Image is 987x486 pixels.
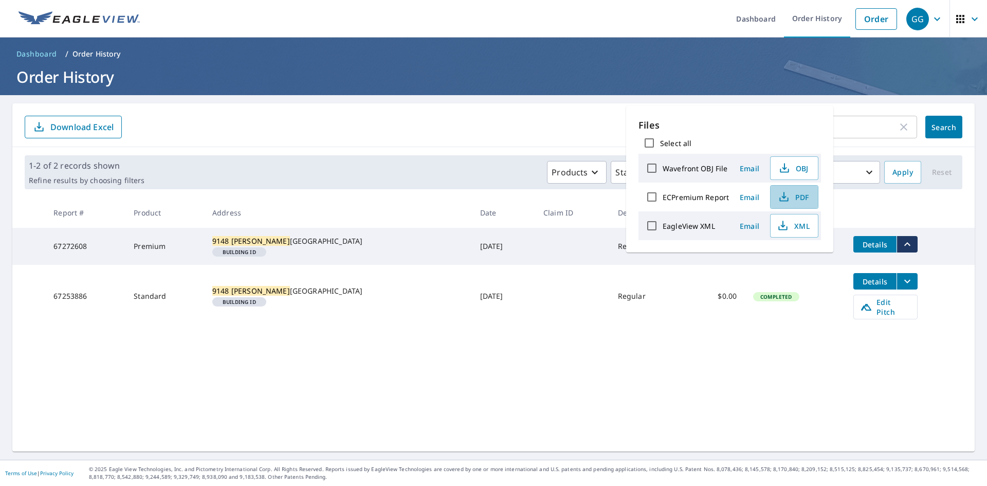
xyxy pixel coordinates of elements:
[906,8,929,30] div: GG
[853,295,918,319] a: Edit Pitch
[204,197,471,228] th: Address
[547,161,607,184] button: Products
[884,161,921,184] button: Apply
[682,265,745,328] td: $0.00
[12,46,975,62] nav: breadcrumb
[89,465,982,481] p: © 2025 Eagle View Technologies, Inc. and Pictometry International Corp. All Rights Reserved. Repo...
[934,122,954,132] span: Search
[5,470,37,477] a: Terms of Use
[663,164,727,173] label: Wavefront OBJ File
[472,265,535,328] td: [DATE]
[12,66,975,87] h1: Order History
[855,8,897,30] a: Order
[777,162,810,174] span: OBJ
[770,156,818,180] button: OBJ
[472,228,535,265] td: [DATE]
[212,236,290,246] mark: 9148 [PERSON_NAME]
[125,197,204,228] th: Product
[615,166,641,178] p: Status
[777,191,810,203] span: PDF
[737,221,762,231] span: Email
[611,161,660,184] button: Status
[925,116,962,138] button: Search
[770,214,818,238] button: XML
[663,192,729,202] label: ECPremium Report
[125,228,204,265] td: Premium
[16,49,57,59] span: Dashboard
[638,118,821,132] p: Files
[853,236,897,253] button: detailsBtn-67272608
[733,218,766,234] button: Email
[223,249,256,255] em: Building ID
[770,185,818,209] button: PDF
[472,197,535,228] th: Date
[45,228,125,265] td: 67272608
[860,277,890,286] span: Details
[737,164,762,173] span: Email
[29,159,144,172] p: 1-2 of 2 records shown
[860,297,911,317] span: Edit Pitch
[897,236,918,253] button: filesDropdownBtn-67272608
[733,160,766,176] button: Email
[552,166,588,178] p: Products
[853,273,897,290] button: detailsBtn-67253886
[535,197,610,228] th: Claim ID
[212,236,463,246] div: [GEOGRAPHIC_DATA]
[777,220,810,232] span: XML
[733,189,766,205] button: Email
[892,166,913,179] span: Apply
[40,470,74,477] a: Privacy Policy
[5,470,74,476] p: |
[223,299,256,304] em: Building ID
[737,192,762,202] span: Email
[50,121,114,133] p: Download Excel
[19,11,140,27] img: EV Logo
[610,228,682,265] td: Regular
[12,46,61,62] a: Dashboard
[125,265,204,328] td: Standard
[212,286,290,296] mark: 9148 [PERSON_NAME]
[212,286,463,296] div: [GEOGRAPHIC_DATA]
[25,116,122,138] button: Download Excel
[45,265,125,328] td: 67253886
[45,197,125,228] th: Report #
[754,293,798,300] span: Completed
[72,49,121,59] p: Order History
[660,138,691,148] label: Select all
[860,240,890,249] span: Details
[610,265,682,328] td: Regular
[897,273,918,290] button: filesDropdownBtn-67253886
[610,197,682,228] th: Delivery
[663,221,715,231] label: EagleView XML
[65,48,68,60] li: /
[29,176,144,185] p: Refine results by choosing filters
